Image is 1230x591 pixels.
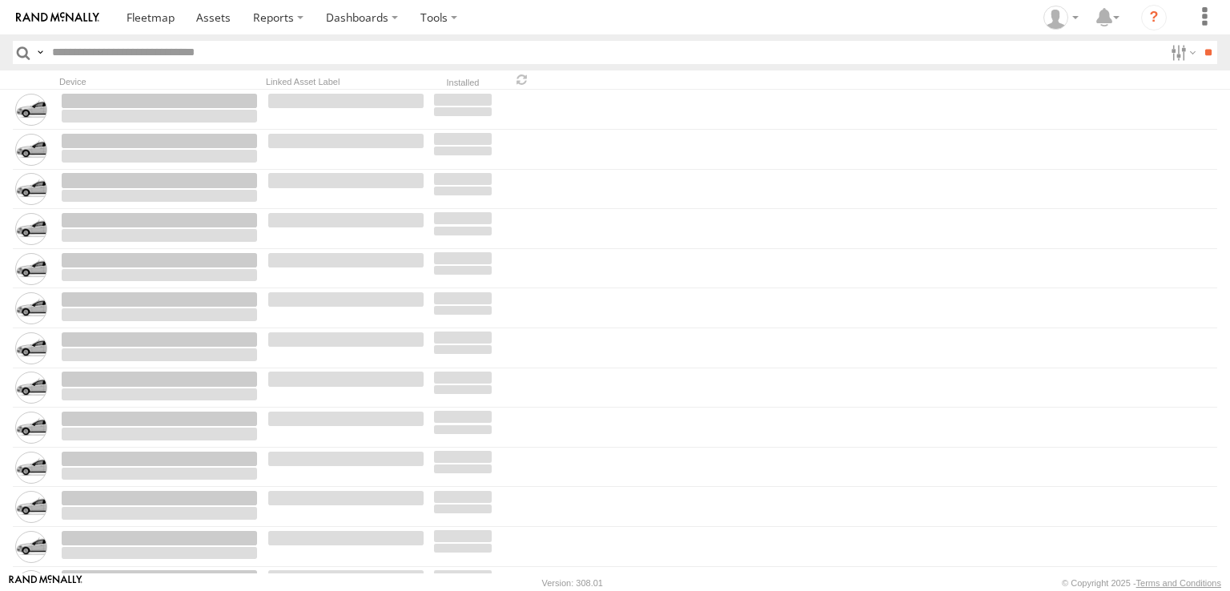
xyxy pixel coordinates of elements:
div: © Copyright 2025 - [1062,578,1221,588]
label: Search Query [34,41,46,64]
div: EMMANUEL SOTELO [1038,6,1084,30]
label: Search Filter Options [1164,41,1199,64]
i: ? [1141,5,1167,30]
img: rand-logo.svg [16,12,99,23]
div: Device [59,76,259,87]
div: Version: 308.01 [542,578,603,588]
a: Terms and Conditions [1136,578,1221,588]
div: Installed [432,79,493,87]
span: Refresh [512,72,532,87]
div: Linked Asset Label [266,76,426,87]
a: Visit our Website [9,575,82,591]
